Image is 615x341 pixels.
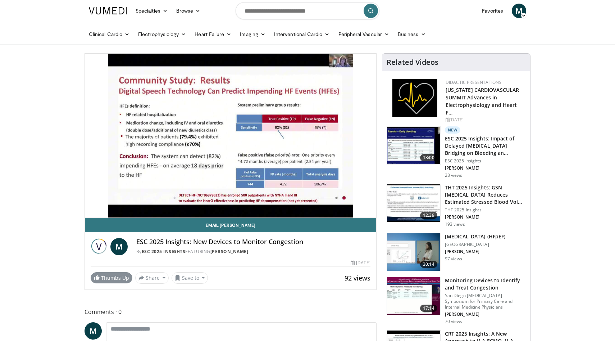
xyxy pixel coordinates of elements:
a: Business [393,27,430,41]
span: 17:14 [420,305,437,312]
img: 68ce1167-1ce8-42b0-a647-a21159863b6c.150x105_q85_crop-smart_upscale.jpg [387,127,440,164]
img: f0fcbde7-cfee-4b54-af8b-3367773a0502.150x105_q85_crop-smart_upscale.jpg [387,233,440,271]
a: Electrophysiology [134,27,190,41]
p: [PERSON_NAME] [445,165,526,171]
a: [PERSON_NAME] [210,248,249,255]
div: [DATE] [351,260,370,266]
a: Imaging [236,27,270,41]
img: VuMedi Logo [89,7,127,14]
h3: Monitoring Devices to Identify and Treat Congestion [445,277,526,291]
a: 17:14 Monitoring Devices to Identify and Treat Congestion San Diego [MEDICAL_DATA] Symposium for ... [387,277,526,324]
span: Comments 0 [85,307,377,317]
a: Peripheral Vascular [334,27,393,41]
a: Favorites [478,4,507,18]
img: 1860aa7a-ba06-47e3-81a4-3dc728c2b4cf.png.150x105_q85_autocrop_double_scale_upscale_version-0.2.png [392,79,437,117]
a: M [110,238,128,255]
div: Didactic Presentations [446,79,524,86]
div: By FEATURING [136,248,370,255]
button: Save to [172,272,208,284]
a: M [512,4,526,18]
p: [GEOGRAPHIC_DATA] [445,242,505,247]
h3: ESC 2025 Insights: Impact of Delayed [MEDICAL_DATA] Bridging on Bleeding an… [445,135,526,157]
span: 30:14 [420,261,437,268]
p: [PERSON_NAME] [445,249,505,255]
a: 12:39 THT 2025 Insights: GSN [MEDICAL_DATA] Reduces Estimated Stressed Blood Vol… THT 2025 Insigh... [387,184,526,227]
p: THT 2025 Insights [445,207,526,213]
a: Browse [172,4,205,18]
a: [US_STATE] CARDIOVASCULAR SUMMIT Advances in Electrophysiology and Heart F… [446,86,519,116]
a: Interventional Cardio [270,27,334,41]
p: 70 views [445,319,463,324]
a: Clinical Cardio [85,27,134,41]
h4: ESC 2025 Insights: New Devices to Monitor Congestion [136,238,370,246]
a: Heart Failure [190,27,236,41]
a: Email [PERSON_NAME] [85,218,376,232]
p: 193 views [445,221,465,227]
h4: Related Videos [387,58,438,67]
a: M [85,322,102,340]
img: 443f114a-3f5d-4897-b83d-febf11879d13.150x105_q85_crop-smart_upscale.jpg [387,277,440,315]
a: Thumbs Up [91,272,132,283]
div: [DATE] [446,117,524,123]
p: San Diego [MEDICAL_DATA] Symposium for Primary Care and Internal Medicine Physicians [445,293,526,310]
span: 13:00 [420,154,437,161]
p: ESC 2025 Insights [445,158,526,164]
a: 30:14 [MEDICAL_DATA] (HFpEF) [GEOGRAPHIC_DATA] [PERSON_NAME] 97 views [387,233,526,271]
p: 28 views [445,172,463,178]
p: 97 views [445,256,463,262]
video-js: Video Player [85,54,376,218]
img: ESC 2025 Insights [91,238,108,255]
p: [PERSON_NAME] [445,311,526,317]
span: 92 views [345,274,370,282]
span: 12:39 [420,212,437,219]
a: 13:00 New ESC 2025 Insights: Impact of Delayed [MEDICAL_DATA] Bridging on Bleeding an… ESC 2025 I... [387,126,526,178]
p: New [445,126,461,134]
h3: THT 2025 Insights: GSN [MEDICAL_DATA] Reduces Estimated Stressed Blood Vol… [445,184,526,206]
a: Specialties [131,4,172,18]
h3: [MEDICAL_DATA] (HFpEF) [445,233,505,240]
button: Share [135,272,169,284]
p: [PERSON_NAME] [445,214,526,220]
img: 8ea5c22c-ebfe-4163-9c14-e2aea87c46c2.150x105_q85_crop-smart_upscale.jpg [387,184,440,222]
a: ESC 2025 Insights [142,248,186,255]
input: Search topics, interventions [236,2,379,19]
